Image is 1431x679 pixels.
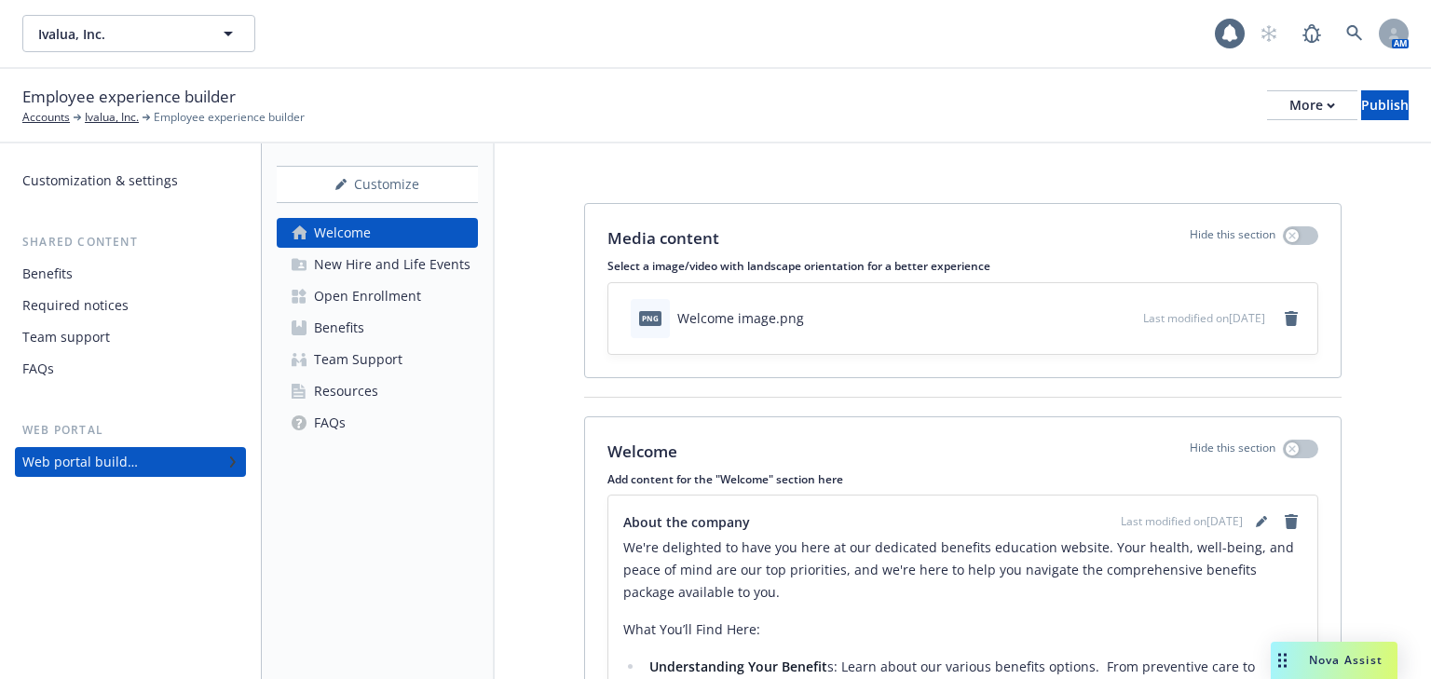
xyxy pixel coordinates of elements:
[1293,15,1330,52] a: Report a Bug
[1190,226,1275,251] p: Hide this section
[15,166,246,196] a: Customization & settings
[1190,440,1275,464] p: Hide this section
[1267,90,1357,120] button: More
[1361,91,1409,119] div: Publish
[22,15,255,52] button: Ivalua, Inc.
[1121,513,1243,530] span: Last modified on [DATE]
[1280,307,1302,330] a: remove
[1271,642,1397,679] button: Nova Assist
[1119,308,1136,328] button: preview file
[277,167,478,202] div: Customize
[277,345,478,374] a: Team Support
[15,421,246,440] div: Web portal
[1309,652,1383,668] span: Nova Assist
[85,109,139,126] a: Ivalua, Inc.
[15,259,246,289] a: Benefits
[607,258,1318,274] p: Select a image/video with landscape orientation for a better experience
[314,345,402,374] div: Team Support
[607,226,719,251] p: Media content
[277,166,478,203] button: Customize
[22,447,138,477] div: Web portal builder
[22,166,178,196] div: Customization & settings
[277,281,478,311] a: Open Enrollment
[314,218,371,248] div: Welcome
[277,313,478,343] a: Benefits
[1250,15,1288,52] a: Start snowing
[15,291,246,320] a: Required notices
[38,24,199,44] span: Ivalua, Inc.
[277,408,478,438] a: FAQs
[1361,90,1409,120] button: Publish
[15,233,246,251] div: Shared content
[677,308,804,328] div: Welcome image.png
[277,376,478,406] a: Resources
[22,322,110,352] div: Team support
[15,447,246,477] a: Web portal builder
[314,281,421,311] div: Open Enrollment
[314,376,378,406] div: Resources
[277,218,478,248] a: Welcome
[22,354,54,384] div: FAQs
[1289,91,1335,119] div: More
[15,354,246,384] a: FAQs
[639,311,661,325] span: png
[22,291,129,320] div: Required notices
[623,618,1302,641] p: What You’ll Find Here:
[1143,310,1265,326] span: Last modified on [DATE]
[623,512,750,532] span: About the company
[1336,15,1373,52] a: Search
[22,109,70,126] a: Accounts
[649,658,827,675] strong: Understanding Your Benefit
[314,250,470,279] div: New Hire and Life Events
[1250,510,1273,533] a: editPencil
[314,408,346,438] div: FAQs
[607,440,677,464] p: Welcome
[22,259,73,289] div: Benefits
[314,313,364,343] div: Benefits
[1280,510,1302,533] a: remove
[1089,308,1104,328] button: download file
[277,250,478,279] a: New Hire and Life Events
[154,109,305,126] span: Employee experience builder
[607,471,1318,487] p: Add content for the "Welcome" section here
[15,322,246,352] a: Team support
[623,536,1302,604] p: We're delighted to have you here at our dedicated benefits education website. Your health, well-b...
[1271,642,1294,679] div: Drag to move
[22,85,236,109] span: Employee experience builder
